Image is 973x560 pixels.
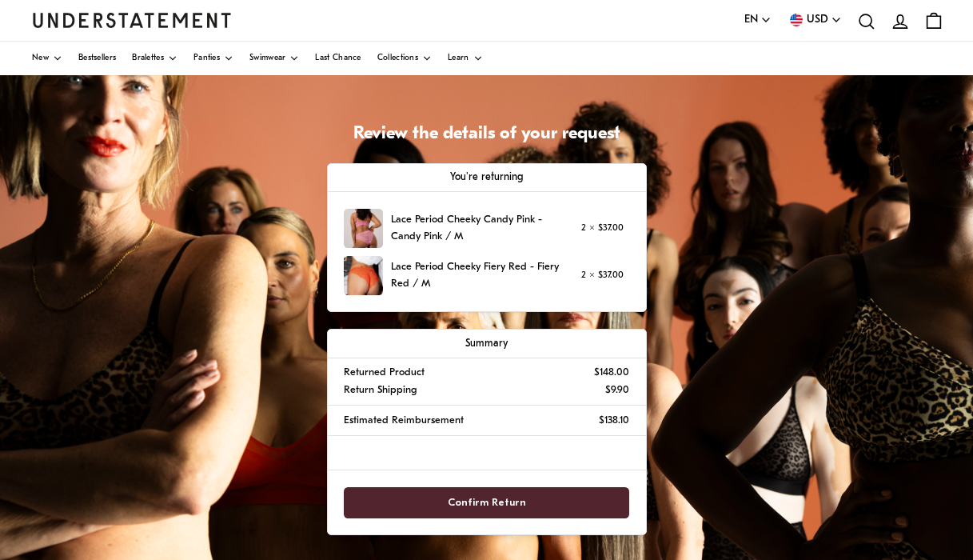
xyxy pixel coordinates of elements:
a: New [32,42,62,75]
span: Learn [448,54,469,62]
p: Lace Period Cheeky Fiery Red - Fiery Red / M [391,258,573,293]
span: EN [744,11,758,29]
button: Confirm Return [344,487,628,518]
img: lace-period-cheeky-fiery-red.jpg [344,256,383,295]
a: Collections [377,42,432,75]
p: 2 × $37.00 [581,268,624,283]
span: Bralettes [132,54,164,62]
button: EN [744,11,772,29]
p: 2 × $37.00 [581,221,624,236]
p: $9.90 [605,382,629,398]
span: New [32,54,49,62]
a: Bestsellers [78,42,116,75]
button: USD [788,11,842,29]
span: Collections [377,54,418,62]
p: Summary [344,335,628,352]
span: Panties [193,54,220,62]
p: Return Shipping [344,382,417,398]
span: Swimwear [249,54,285,62]
span: Confirm Return [448,488,526,518]
p: Estimated Reimbursement [344,412,464,429]
a: Last Chance [315,42,361,75]
span: Bestsellers [78,54,116,62]
span: USD [807,11,828,29]
p: Lace Period Cheeky Candy Pink - Candy Pink / M [391,211,573,246]
a: Swimwear [249,42,299,75]
span: Last Chance [315,54,361,62]
a: Panties [193,42,233,75]
a: Understatement Homepage [32,13,232,27]
a: Bralettes [132,42,177,75]
p: $148.00 [594,364,629,381]
p: You're returning [344,169,628,186]
a: Learn [448,42,483,75]
p: $138.10 [599,412,629,429]
img: lace-period-cheeky-candy-pink.jpg [344,209,383,248]
h1: Review the details of your request [327,123,647,146]
p: Returned Product [344,364,425,381]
